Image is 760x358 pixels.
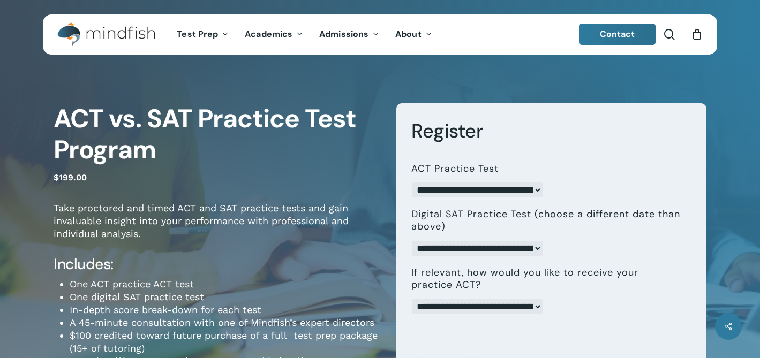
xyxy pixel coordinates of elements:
h4: Includes: [54,255,380,274]
span: Admissions [319,28,368,40]
bdi: 199.00 [54,172,87,182]
label: Digital SAT Practice Test (choose a different date than above) [411,208,682,233]
span: Academics [245,28,292,40]
a: Test Prep [169,30,237,39]
li: One digital SAT practice test [70,291,380,303]
a: Academics [237,30,311,39]
span: Test Prep [177,28,218,40]
span: Contact [600,28,635,40]
label: If relevant, how would you like to receive your practice ACT? [411,266,682,292]
a: Contact [579,24,656,45]
h1: ACT vs. SAT Practice Test Program [54,103,380,165]
nav: Main Menu [169,14,440,55]
li: In-depth score break-down for each test [70,303,380,316]
a: About [387,30,440,39]
h3: Register [411,119,691,143]
header: Main Menu [43,14,717,55]
span: About [395,28,422,40]
li: One ACT practice ACT test [70,278,380,291]
a: Admissions [311,30,387,39]
p: Take proctored and timed ACT and SAT practice tests and gain invaluable insight into your perform... [54,202,380,255]
span: $ [54,172,59,182]
li: $100 credited toward future purchase of a full test prep package (15+ of tutoring) [70,329,380,355]
li: A 45-minute consultation with one of Mindfish’s expert directors [70,316,380,329]
label: ACT Practice Test [411,163,499,175]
